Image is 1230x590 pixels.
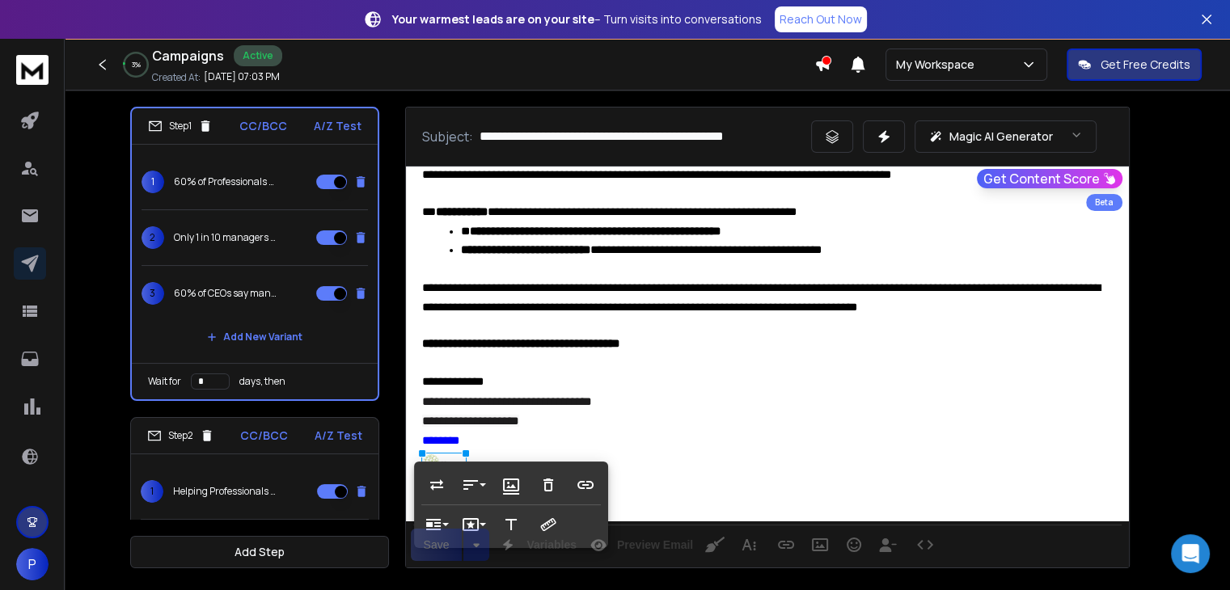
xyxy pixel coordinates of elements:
p: Created At: [152,71,201,84]
p: A/Z Test [314,118,361,134]
button: Add New Variant [194,321,315,353]
div: Step 2 [147,428,214,443]
div: Beta [1086,194,1122,211]
p: 60% of CEOs say managers decide growth - are yours Ready? [174,287,277,300]
button: Code View [910,529,940,561]
li: Step1CC/BCCA/Z Test160% of Professionals Never Receive Formal Training2Only 1 in 10 managers have... [130,107,379,401]
p: CC/BCC [240,428,288,444]
p: Wait for [148,375,181,388]
button: P [16,548,49,580]
p: 3 % [132,60,141,70]
div: Open Intercom Messenger [1171,534,1210,573]
p: Magic AI Generator [949,129,1053,145]
div: Active [234,45,282,66]
div: Step 1 [148,119,213,133]
p: CC/BCC [239,118,287,134]
a: Reach Out Now [775,6,867,32]
p: Helping Professionals Perform At Their Best [173,485,277,498]
span: 1 [141,480,163,503]
button: Get Free Credits [1067,48,1202,81]
button: Magic AI Generator [915,120,1097,153]
span: 1 [142,171,164,193]
p: – Turn visits into conversations [392,11,762,27]
p: Only 1 in 10 managers have the skills to lead effectively [174,231,277,244]
span: 3 [142,282,164,305]
p: Get Free Credits [1101,57,1190,73]
button: Preview Email [583,529,696,561]
h1: Campaigns [152,46,224,65]
button: Add Step [130,536,389,568]
img: logo [16,55,49,85]
strong: Your warmest leads are on your site [392,11,594,27]
p: My Workspace [896,57,981,73]
p: 60% of Professionals Never Receive Formal Training [174,175,277,188]
span: 2 [142,226,164,249]
span: Variables [523,538,580,552]
button: Get Content Score [977,169,1122,188]
span: Preview Email [614,538,696,552]
p: A/Z Test [315,428,362,444]
p: days, then [239,375,285,388]
p: Subject: [422,127,473,146]
div: Save [411,529,463,561]
button: Variables [492,529,580,561]
p: Reach Out Now [780,11,862,27]
p: [DATE] 07:03 PM [204,70,280,83]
